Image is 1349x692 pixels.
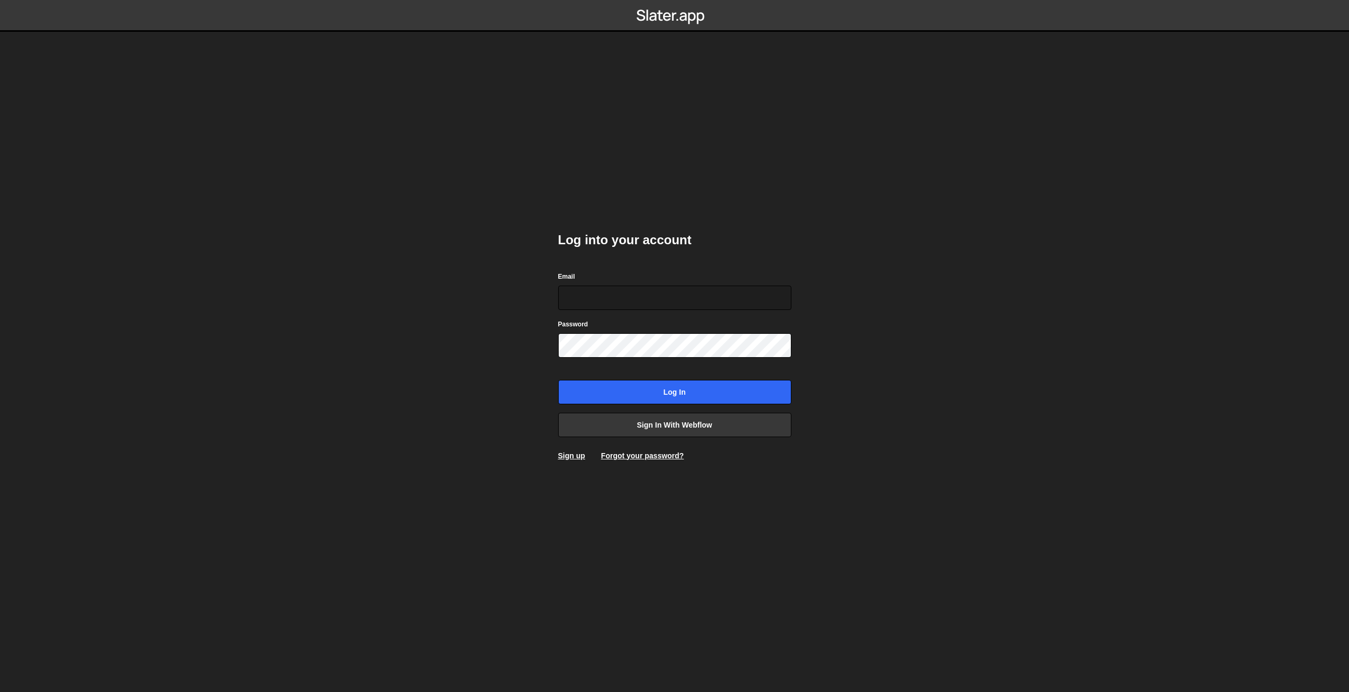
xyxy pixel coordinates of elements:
[558,271,575,282] label: Email
[558,380,791,404] input: Log in
[558,232,791,249] h2: Log into your account
[558,451,585,460] a: Sign up
[558,319,588,330] label: Password
[558,413,791,437] a: Sign in with Webflow
[601,451,684,460] a: Forgot your password?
